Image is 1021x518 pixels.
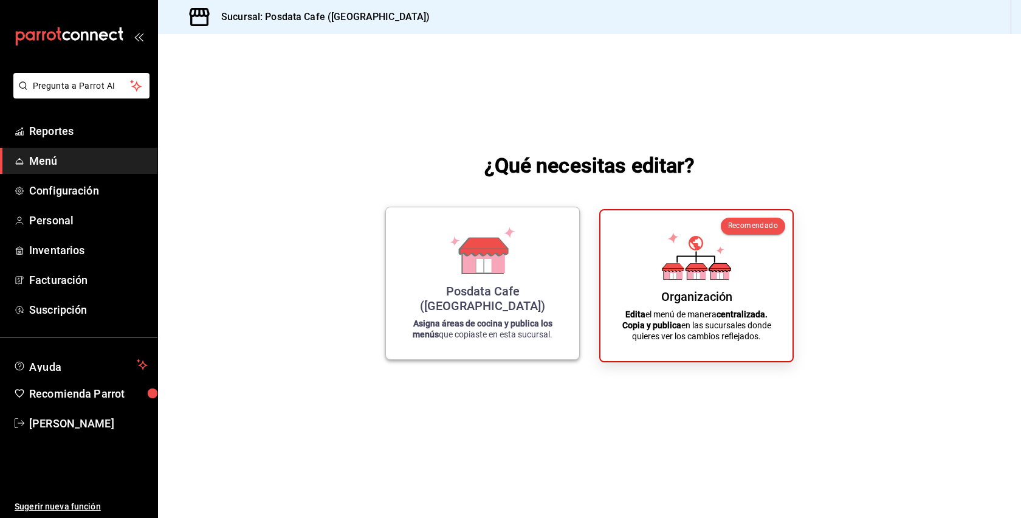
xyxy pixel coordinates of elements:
span: Sugerir nueva función [15,500,148,513]
strong: Copia y publica [622,320,681,330]
span: Inventarios [29,242,148,258]
span: Pregunta a Parrot AI [33,80,131,92]
strong: centralizada. [717,309,768,319]
div: Organización [661,289,732,304]
span: Recomienda Parrot [29,385,148,402]
span: Recomendado [728,221,778,230]
p: que copiaste en esta sucursal. [400,318,565,340]
span: Suscripción [29,302,148,318]
span: Menú [29,153,148,169]
h1: ¿Qué necesitas editar? [484,151,695,180]
span: Configuración [29,182,148,199]
strong: Edita [625,309,645,319]
span: Reportes [29,123,148,139]
strong: Asigna áreas de cocina y publica los menús [413,319,552,339]
h3: Sucursal: Posdata Cafe ([GEOGRAPHIC_DATA]) [211,10,430,24]
div: Posdata Cafe ([GEOGRAPHIC_DATA]) [400,284,565,313]
a: Pregunta a Parrot AI [9,88,150,101]
span: Ayuda [29,357,132,372]
span: Facturación [29,272,148,288]
button: open_drawer_menu [134,32,143,41]
span: [PERSON_NAME] [29,415,148,432]
p: el menú de manera en las sucursales donde quieres ver los cambios reflejados. [615,309,778,342]
button: Pregunta a Parrot AI [13,73,150,98]
span: Personal [29,212,148,229]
